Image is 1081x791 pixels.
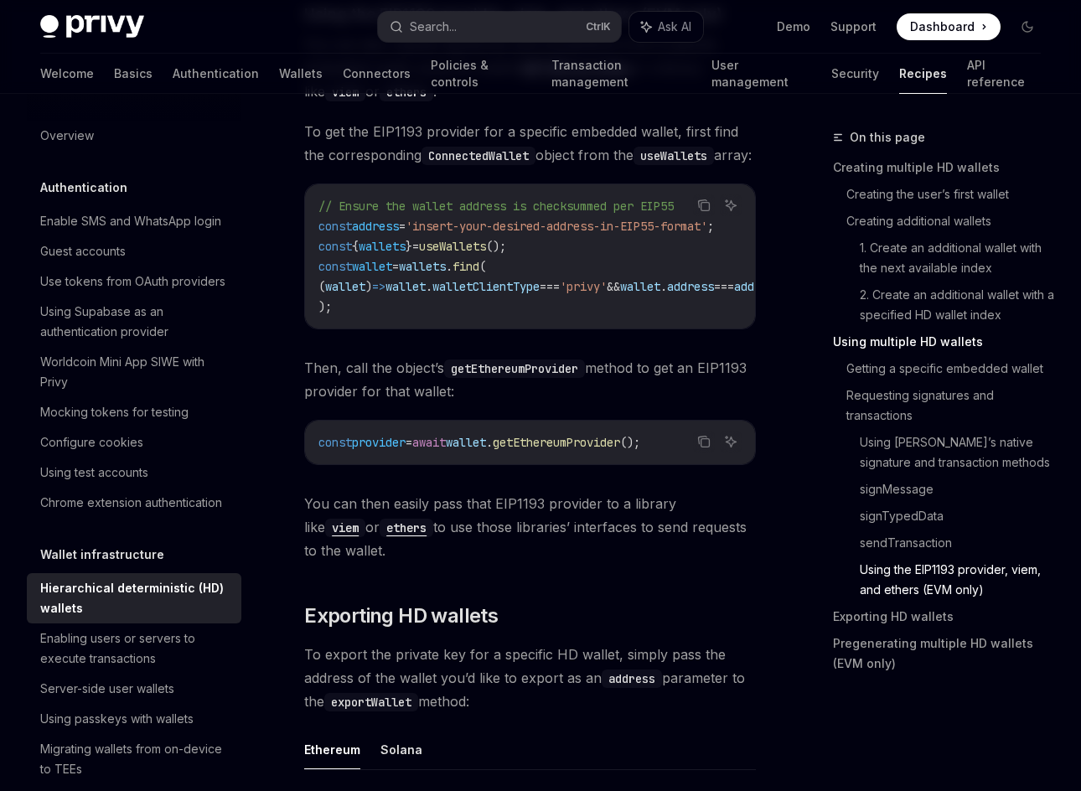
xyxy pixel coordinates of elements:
span: 'privy' [560,279,607,294]
a: Recipes [899,54,947,94]
div: Overview [40,126,94,146]
span: wallet [325,279,365,294]
span: wallet [446,435,486,450]
span: getEthereumProvider [493,435,620,450]
a: Using test accounts [27,458,241,488]
a: Overview [27,121,241,151]
div: Server-side user wallets [40,679,174,699]
h5: Authentication [40,178,127,198]
code: useWallets [634,147,714,165]
div: Migrating wallets from on-device to TEEs [40,739,231,779]
div: Enable SMS and WhatsApp login [40,211,221,231]
div: Search... [410,17,457,37]
h5: Wallet infrastructure [40,545,164,565]
code: ethers [380,519,433,537]
code: viem [325,519,365,537]
a: Getting a specific embedded wallet [846,355,1054,382]
a: Support [830,18,877,35]
span: ) [365,279,372,294]
a: Server-side user wallets [27,674,241,704]
div: Chrome extension authentication [40,493,222,513]
span: wallets [399,259,446,274]
span: { [352,239,359,254]
span: To export the private key for a specific HD wallet, simply pass the address of the wallet you’d l... [304,643,756,713]
span: === [540,279,560,294]
span: address [667,279,714,294]
a: Using [PERSON_NAME]’s native signature and transaction methods [860,429,1054,476]
a: Dashboard [897,13,1001,40]
span: wallet [352,259,392,274]
span: To get the EIP1193 provider for a specific embedded wallet, first find the corresponding object f... [304,120,756,167]
span: wallets [359,239,406,254]
span: You can then easily pass that EIP1193 provider to a library like or to use those libraries’ inter... [304,492,756,562]
span: . [660,279,667,294]
span: = [406,435,412,450]
span: ( [479,259,486,274]
span: On this page [850,127,925,147]
a: Basics [114,54,153,94]
a: signTypedData [860,503,1054,530]
span: === [714,279,734,294]
div: Guest accounts [40,241,126,261]
span: ; [707,219,714,234]
a: Creating additional wallets [846,208,1054,235]
a: sendTransaction [860,530,1054,556]
span: && [607,279,620,294]
span: Ctrl K [586,20,611,34]
span: address [352,219,399,234]
img: dark logo [40,15,144,39]
span: wallet [385,279,426,294]
a: Security [831,54,879,94]
span: } [406,239,412,254]
a: API reference [967,54,1041,94]
div: Using Supabase as an authentication provider [40,302,231,342]
span: await [412,435,446,450]
span: . [486,435,493,450]
code: exportWallet [324,693,418,711]
span: const [318,219,352,234]
a: Transaction management [551,54,691,94]
span: Ask AI [658,18,691,35]
span: wallet [620,279,660,294]
span: = [412,239,419,254]
a: Configure cookies [27,427,241,458]
span: 'insert-your-desired-address-in-EIP55-format' [406,219,707,234]
a: Requesting signatures and transactions [846,382,1054,429]
span: useWallets [419,239,486,254]
button: Ethereum [304,730,360,769]
div: Using test accounts [40,463,148,483]
a: 1. Create an additional wallet with the next available index [860,235,1054,282]
span: const [318,259,352,274]
a: ethers [380,519,433,535]
button: Copy the contents from the code block [693,431,715,452]
button: Ask AI [629,12,703,42]
button: Search...CtrlK [378,12,620,42]
a: Using the EIP1193 provider, viem, and ethers (EVM only) [860,556,1054,603]
div: Mocking tokens for testing [40,402,189,422]
span: provider [352,435,406,450]
a: signMessage [860,476,1054,503]
code: getEthereumProvider [444,359,585,378]
a: Using multiple HD wallets [833,328,1054,355]
a: Hierarchical deterministic (HD) wallets [27,573,241,623]
span: Dashboard [910,18,975,35]
span: ( [318,279,325,294]
span: . [446,259,453,274]
span: ); [318,299,332,314]
a: Using Supabase as an authentication provider [27,297,241,347]
button: Solana [380,730,422,769]
div: Configure cookies [40,432,143,452]
code: address [602,670,662,688]
a: Migrating wallets from on-device to TEEs [27,734,241,784]
div: Use tokens from OAuth providers [40,271,225,292]
a: Chrome extension authentication [27,488,241,518]
span: (); [620,435,640,450]
button: Ask AI [720,431,742,452]
a: Creating multiple HD wallets [833,154,1054,181]
span: . [426,279,432,294]
button: Toggle dark mode [1014,13,1041,40]
span: address [734,279,781,294]
div: Using passkeys with wallets [40,709,194,729]
a: Mocking tokens for testing [27,397,241,427]
a: Enable SMS and WhatsApp login [27,206,241,236]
